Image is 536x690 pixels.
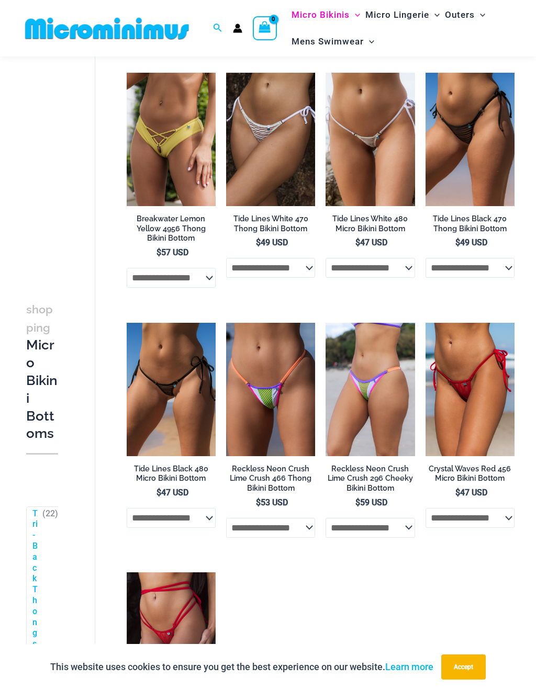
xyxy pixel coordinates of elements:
[256,497,288,507] bdi: 53 USD
[385,661,433,672] a: Learn more
[355,237,360,247] span: $
[455,237,460,247] span: $
[127,323,216,457] img: Tide Lines Black 480 Micro 01
[127,73,216,207] img: Breakwater Lemon Yellow 4956 Short 02
[429,2,440,28] span: Menu Toggle
[26,59,120,268] iframe: TrustedSite Certified
[226,214,315,237] a: Tide Lines White 470 Thong Bikini Bottom
[256,237,261,247] span: $
[442,2,488,28] a: OutersMenu ToggleMenu Toggle
[157,488,188,497] bdi: 47 USD
[127,323,216,457] a: Tide Lines Black 480 Micro 01Tide Lines Black 480 Micro 02Tide Lines Black 480 Micro 02
[455,237,487,247] bdi: 49 USD
[42,508,58,650] span: ( )
[26,300,58,443] h3: Micro Bikini Bottoms
[326,214,415,233] h2: Tide Lines White 480 Micro Bikini Bottom
[441,654,486,680] button: Accept
[256,497,261,507] span: $
[426,73,515,207] img: Tide Lines Black 470 Thong 01
[426,214,515,233] h2: Tide Lines Black 470 Thong Bikini Bottom
[363,2,442,28] a: Micro LingerieMenu ToggleMenu Toggle
[355,497,360,507] span: $
[365,2,429,28] span: Micro Lingerie
[226,323,315,457] a: Reckless Neon Crush Lime Crush 466 ThongReckless Neon Crush Lime Crush 466 Thong 01Reckless Neon ...
[292,2,350,28] span: Micro Bikinis
[326,464,415,493] h2: Reckless Neon Crush Lime Crush 296 Cheeky Bikini Bottom
[292,28,364,55] span: Mens Swimwear
[226,464,315,497] a: Reckless Neon Crush Lime Crush 466 Thong Bikini Bottom
[455,488,487,497] bdi: 47 USD
[426,214,515,237] a: Tide Lines Black 470 Thong Bikini Bottom
[50,659,433,675] p: This website uses cookies to ensure you get the best experience on our website.
[426,323,515,457] img: Crystal Waves 456 Bottom 02
[233,24,242,33] a: Account icon link
[426,464,515,483] h2: Crystal Waves Red 456 Micro Bikini Bottom
[289,28,377,55] a: Mens SwimwearMenu ToggleMenu Toggle
[475,2,485,28] span: Menu Toggle
[127,214,216,243] h2: Breakwater Lemon Yellow 4956 Thong Bikini Bottom
[326,73,415,207] a: Tide Lines White 480 Micro 01Tide Lines White 480 Micro 02Tide Lines White 480 Micro 02
[426,73,515,207] a: Tide Lines Black 470 Thong 01Tide Lines Black 470 Thong 02Tide Lines Black 470 Thong 02
[426,323,515,457] a: Crystal Waves 456 Bottom 02Crystal Waves 456 Bottom 01Crystal Waves 456 Bottom 01
[355,497,387,507] bdi: 59 USD
[445,2,475,28] span: Outers
[127,464,216,488] a: Tide Lines Black 480 Micro Bikini Bottom
[289,2,363,28] a: Micro BikinisMenu ToggleMenu Toggle
[26,303,53,334] span: shopping
[326,323,415,457] a: Reckless Neon Crush Lime Crush 296 Cheeky Bottom 02Reckless Neon Crush Lime Crush 296 Cheeky Bott...
[256,237,288,247] bdi: 49 USD
[21,17,193,40] img: MM SHOP LOGO FLAT
[226,323,315,457] img: Reckless Neon Crush Lime Crush 466 Thong
[127,464,216,483] h2: Tide Lines Black 480 Micro Bikini Bottom
[326,464,415,497] a: Reckless Neon Crush Lime Crush 296 Cheeky Bikini Bottom
[253,16,277,40] a: View Shopping Cart, empty
[213,22,222,35] a: Search icon link
[364,28,374,55] span: Menu Toggle
[226,73,315,207] a: Tide Lines White 470 Thong 01Tide Lines White 470 Thong 02Tide Lines White 470 Thong 02
[226,73,315,207] img: Tide Lines White 470 Thong 01
[455,488,460,497] span: $
[426,464,515,488] a: Crystal Waves Red 456 Micro Bikini Bottom
[326,214,415,237] a: Tide Lines White 480 Micro Bikini Bottom
[157,488,161,497] span: $
[326,323,415,457] img: Reckless Neon Crush Lime Crush 296 Cheeky Bottom 02
[127,73,216,207] a: Breakwater Lemon Yellow 4956 Short 02Breakwater Lemon Yellow 4956 Short 01Breakwater Lemon Yellow...
[46,508,55,518] span: 22
[326,73,415,207] img: Tide Lines White 480 Micro 01
[226,214,315,233] h2: Tide Lines White 470 Thong Bikini Bottom
[32,508,38,650] a: Tri-Back Thongs
[157,247,188,257] bdi: 57 USD
[127,214,216,247] a: Breakwater Lemon Yellow 4956 Thong Bikini Bottom
[355,237,387,247] bdi: 47 USD
[350,2,360,28] span: Menu Toggle
[226,464,315,493] h2: Reckless Neon Crush Lime Crush 466 Thong Bikini Bottom
[157,247,161,257] span: $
